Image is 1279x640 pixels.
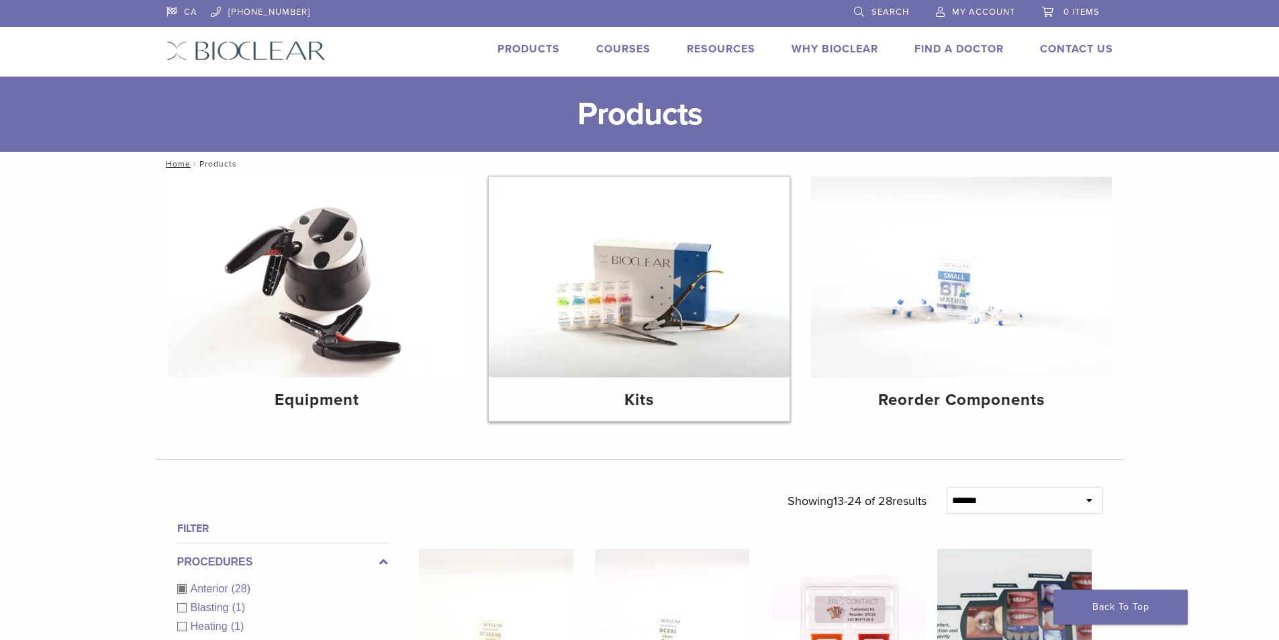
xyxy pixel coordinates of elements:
a: Find A Doctor [914,42,1004,56]
p: Showing results [788,487,927,515]
span: / [191,161,199,167]
a: Home [162,159,191,169]
a: Kits [489,177,790,421]
label: Procedures [177,554,388,570]
span: Blasting [191,602,232,613]
span: My Account [952,7,1015,17]
a: Contact Us [1040,42,1113,56]
img: Equipment [167,177,468,377]
h4: Kits [500,388,779,412]
a: Back To Top [1053,590,1188,625]
span: Anterior [191,583,232,594]
span: (1) [231,621,244,632]
span: Search [871,7,909,17]
img: Kits [489,177,790,377]
span: (1) [232,602,245,613]
img: Bioclear [167,41,326,60]
span: Heating [191,621,231,632]
a: Resources [687,42,755,56]
h4: Reorder Components [822,388,1101,412]
span: 0 items [1063,7,1100,17]
span: (28) [232,583,250,594]
a: Why Bioclear [792,42,878,56]
img: Reorder Components [811,177,1112,377]
h4: Equipment [178,388,457,412]
a: Reorder Components [811,177,1112,421]
nav: Products [156,152,1123,176]
span: 13-24 of 28 [833,494,892,508]
a: Courses [596,42,651,56]
a: Products [498,42,560,56]
a: Equipment [167,177,468,421]
h4: Filter [177,520,388,537]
